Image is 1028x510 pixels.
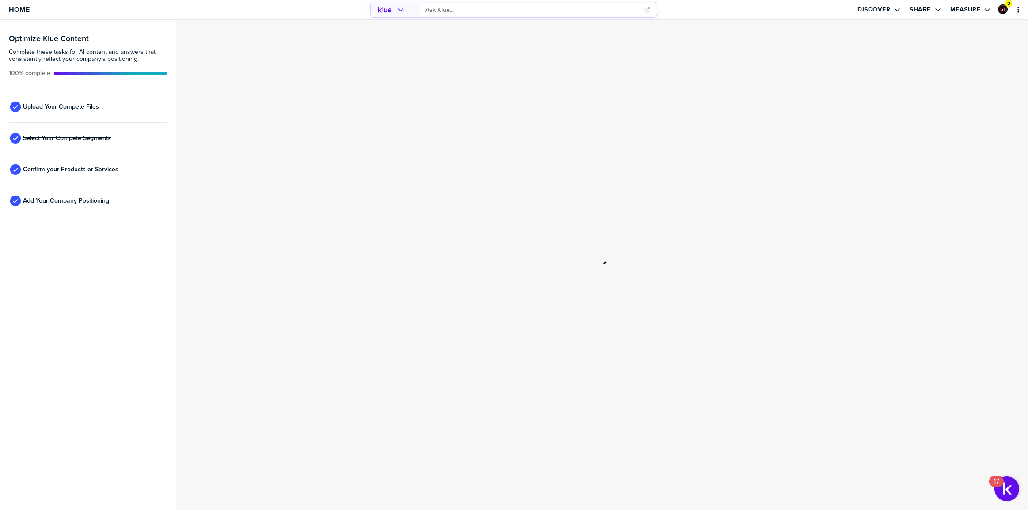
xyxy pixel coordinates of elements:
[950,6,981,14] label: Measure
[425,3,638,17] input: Ask Klue...
[9,34,167,42] h3: Optimize Klue Content
[994,476,1019,501] button: Open Resource Center, 17 new notifications
[9,6,30,13] span: Home
[998,4,1008,14] div: Graham Tutti
[910,6,931,14] label: Share
[997,4,1009,15] a: Edit Profile
[23,166,118,173] span: Confirm your Products or Services
[999,5,1007,13] img: ee1355cada6433fc92aa15fbfe4afd43-sml.png
[994,481,999,493] div: 17
[1007,0,1010,7] span: 2
[9,70,50,77] span: Active
[857,6,890,14] label: Discover
[23,197,109,204] span: Add Your Company Positioning
[23,135,111,142] span: Select Your Compete Segments
[9,49,167,63] span: Complete these tasks for AI content and answers that consistently reflect your company’s position...
[23,103,99,110] span: Upload Your Compete Files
